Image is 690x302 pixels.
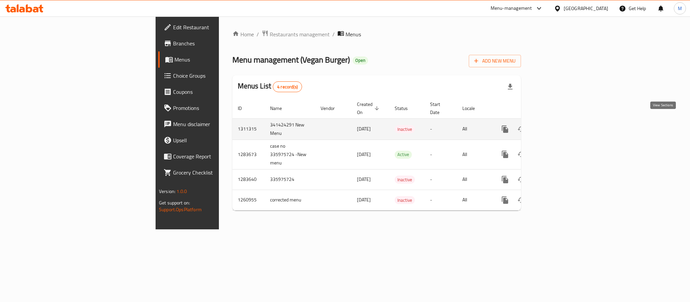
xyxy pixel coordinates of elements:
span: Version: [159,187,175,196]
button: more [497,146,513,162]
td: - [425,118,457,140]
span: Branches [173,39,265,47]
span: Locale [462,104,484,112]
div: Export file [502,79,518,95]
div: Total records count [273,81,302,92]
nav: breadcrumb [232,30,521,39]
td: case no 335975724 -New menu [265,140,315,169]
a: Coverage Report [158,148,271,164]
span: Vendor [321,104,343,112]
a: Choice Groups [158,68,271,84]
span: Get support on: [159,198,190,207]
span: M [678,5,682,12]
h2: Menus List [238,81,302,92]
button: Change Status [513,121,529,137]
span: [DATE] [357,175,371,184]
span: Menu management ( Vegan Burger ) [232,52,350,67]
a: Branches [158,35,271,51]
td: corrected menu [265,190,315,210]
li: / [332,30,335,38]
span: Choice Groups [173,72,265,80]
span: [DATE] [357,195,371,204]
span: Restaurants management [270,30,330,38]
button: Change Status [513,146,529,162]
div: [GEOGRAPHIC_DATA] [564,5,608,12]
div: Inactive [395,196,415,204]
span: Created On [357,100,381,116]
div: Inactive [395,125,415,133]
div: Menu-management [491,4,532,12]
span: Grocery Checklist [173,168,265,177]
td: 335975724 [265,169,315,190]
table: enhanced table [232,98,567,211]
td: - [425,190,457,210]
span: 1.0.0 [176,187,187,196]
a: Menu disclaimer [158,116,271,132]
td: All [457,140,492,169]
span: Menu disclaimer [173,120,265,128]
span: Inactive [395,125,415,133]
th: Actions [492,98,567,119]
span: Coverage Report [173,152,265,160]
span: Menus [174,55,265,64]
span: Inactive [395,196,415,204]
span: Active [395,151,412,158]
span: [DATE] [357,150,371,159]
a: Coupons [158,84,271,100]
div: Open [353,56,368,65]
button: more [497,121,513,137]
td: All [457,118,492,140]
td: 341424291 New Menu [265,118,315,140]
a: Edit Restaurant [158,19,271,35]
span: Menus [346,30,361,38]
button: more [497,172,513,188]
a: Support.OpsPlatform [159,205,202,214]
span: Promotions [173,104,265,112]
span: Open [353,58,368,63]
span: Inactive [395,176,415,184]
span: Coupons [173,88,265,96]
button: Add New Menu [469,55,521,67]
span: Name [270,104,291,112]
span: Add New Menu [474,57,516,65]
span: Start Date [430,100,449,116]
td: - [425,169,457,190]
a: Promotions [158,100,271,116]
a: Restaurants management [262,30,330,39]
span: [DATE] [357,124,371,133]
button: Change Status [513,192,529,208]
a: Upsell [158,132,271,148]
span: Status [395,104,417,112]
button: more [497,192,513,208]
td: All [457,169,492,190]
span: Edit Restaurant [173,23,265,31]
a: Grocery Checklist [158,164,271,181]
span: 4 record(s) [273,84,302,90]
span: Upsell [173,136,265,144]
a: Menus [158,51,271,68]
button: Change Status [513,172,529,188]
td: - [425,140,457,169]
td: All [457,190,492,210]
span: ID [238,104,251,112]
